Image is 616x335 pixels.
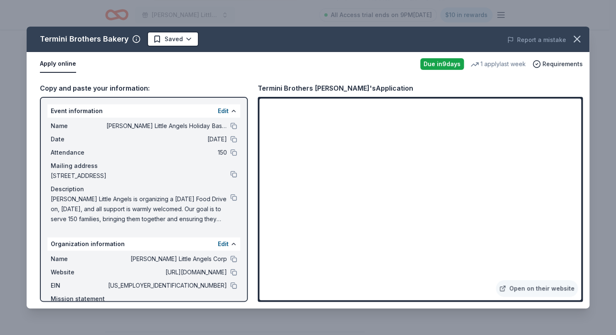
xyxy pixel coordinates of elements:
[218,106,229,116] button: Edit
[542,59,583,69] span: Requirements
[106,281,227,291] span: [US_EMPLOYER_IDENTIFICATION_NUMBER]
[471,59,526,69] div: 1 apply last week
[106,148,227,158] span: 150
[47,237,240,251] div: Organization information
[51,194,230,224] span: [PERSON_NAME] Little Angels is organizing a [DATE] Food Drive on, [DATE], and all support is warm...
[507,35,566,45] button: Report a mistake
[106,134,227,144] span: [DATE]
[51,121,106,131] span: Name
[106,267,227,277] span: [URL][DOMAIN_NAME]
[51,171,230,181] span: [STREET_ADDRESS]
[106,121,227,131] span: [PERSON_NAME] Little Angels Holiday Baskets
[51,267,106,277] span: Website
[147,32,199,47] button: Saved
[47,104,240,118] div: Event information
[106,254,227,264] span: [PERSON_NAME] Little Angels Corp
[420,58,464,70] div: Due in 9 days
[51,161,237,171] div: Mailing address
[40,55,76,73] button: Apply online
[218,239,229,249] button: Edit
[496,280,578,297] a: Open on their website
[51,148,106,158] span: Attendance
[51,184,237,194] div: Description
[51,281,106,291] span: EIN
[51,134,106,144] span: Date
[40,83,248,94] div: Copy and paste your information:
[51,254,106,264] span: Name
[165,34,183,44] span: Saved
[40,32,129,46] div: Termini Brothers Bakery
[51,294,237,304] div: Mission statement
[258,83,413,94] div: Termini Brothers [PERSON_NAME]'s Application
[532,59,583,69] button: Requirements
